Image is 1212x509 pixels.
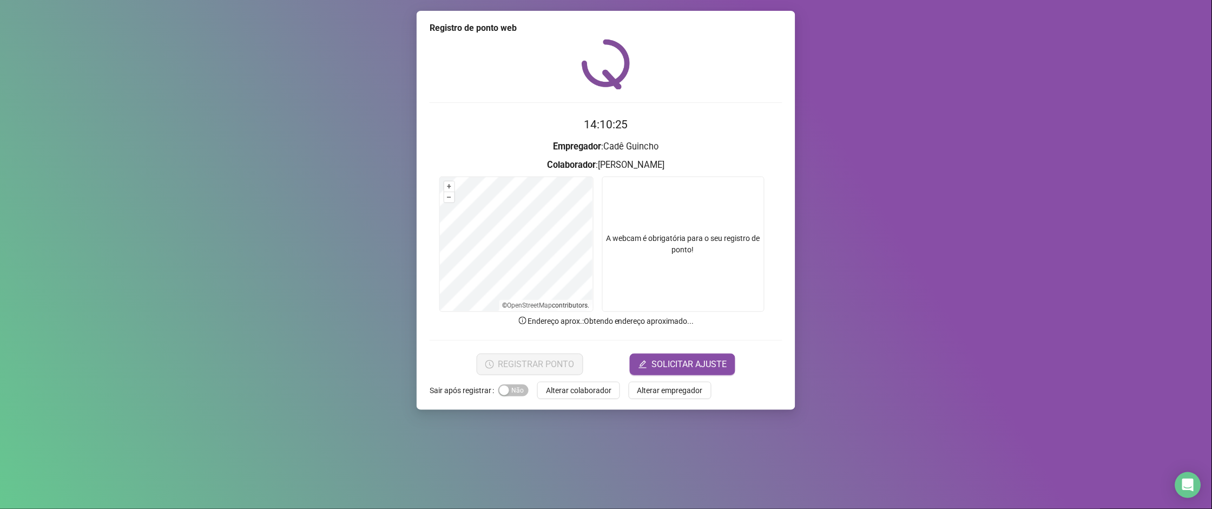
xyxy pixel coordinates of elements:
[602,177,765,312] div: A webcam é obrigatória para o seu registro de ponto!
[638,360,647,369] span: edit
[430,315,782,327] p: Endereço aprox. : Obtendo endereço aproximado...
[548,160,596,170] strong: Colaborador
[444,181,454,192] button: +
[430,158,782,172] h3: : [PERSON_NAME]
[444,192,454,203] button: –
[1175,472,1201,498] div: Open Intercom Messenger
[430,382,498,399] label: Sair após registrar
[582,39,630,89] img: QRPoint
[584,118,628,131] time: 14:10:25
[477,354,583,375] button: REGISTRAR PONTO
[637,384,703,396] span: Alterar empregador
[651,358,727,371] span: SOLICITAR AJUSTE
[630,354,735,375] button: editSOLICITAR AJUSTE
[537,382,620,399] button: Alterar colaborador
[503,302,590,309] li: © contributors.
[430,22,782,35] div: Registro de ponto web
[629,382,712,399] button: Alterar empregador
[430,140,782,154] h3: : Cadê Guincho
[508,302,552,309] a: OpenStreetMap
[554,141,602,152] strong: Empregador
[546,384,611,396] span: Alterar colaborador
[518,316,528,325] span: info-circle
